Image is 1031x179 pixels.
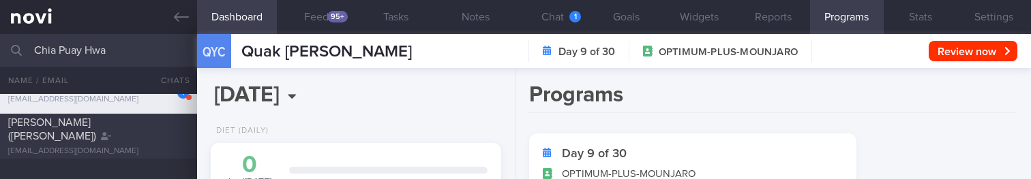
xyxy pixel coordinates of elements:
[8,117,96,142] span: [PERSON_NAME] ([PERSON_NAME])
[194,26,235,78] div: QYC
[8,95,189,105] div: [EMAIL_ADDRESS][DOMAIN_NAME]
[177,87,189,99] div: 1
[529,82,1017,113] h1: Programs
[562,147,627,161] strong: Day 9 of 30
[569,11,581,22] div: 1
[558,45,615,59] strong: Day 9 of 30
[211,126,269,136] div: Diet (Daily)
[659,46,798,59] span: OPTIMUM-PLUS-MOUNJARO
[241,44,412,60] span: Quak [PERSON_NAME]
[327,11,348,22] div: 95+
[143,67,197,94] button: Chats
[8,146,189,157] div: [EMAIL_ADDRESS][DOMAIN_NAME]
[224,153,275,177] div: 0
[929,41,1017,61] button: Review now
